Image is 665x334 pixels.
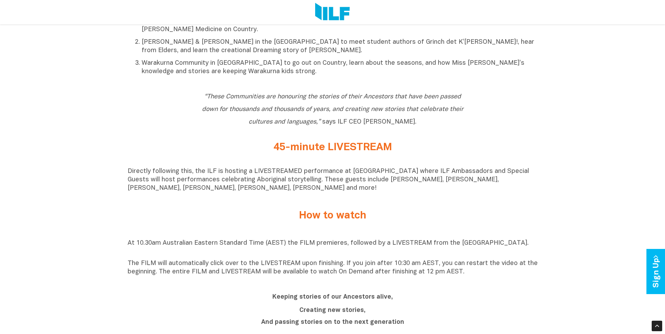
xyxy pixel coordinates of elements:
p: [PERSON_NAME] & [PERSON_NAME] in the [GEOGRAPHIC_DATA] to meet student authors of Grinch det K’[P... [142,38,538,55]
div: Scroll Back to Top [652,321,662,331]
p: Directly following this, the ILF is hosting a LIVESTREAMED performance at [GEOGRAPHIC_DATA] where... [128,167,538,193]
p: Ceduna & Koonibba in [GEOGRAPHIC_DATA] to learn from young author [PERSON_NAME], celebrate Wirang... [142,17,538,34]
b: And passing stories on to the next generation [261,319,404,325]
h2: How to watch [201,210,464,222]
img: Logo [315,3,350,22]
i: “These Communities are honouring the stories of their Ancestors that have been passed down for th... [202,94,463,125]
h2: 45-minute LIVESTREAM [201,142,464,153]
p: The FILM will automatically click over to the LIVESTREAM upon finishing. If you join after 10:30 ... [128,259,538,276]
span: says ILF CEO [PERSON_NAME]. [202,94,463,125]
p: At 10.30am Australian Eastern Standard Time (AEST) the FILM premieres, followed by a LIVESTREAM f... [128,239,538,256]
b: Keeping stories of our Ancestors alive, [272,294,393,300]
b: Creating new stories, [299,307,366,313]
p: Warakurna Community in [GEOGRAPHIC_DATA] to go out on Country, learn about the seasons, and how M... [142,59,538,76]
